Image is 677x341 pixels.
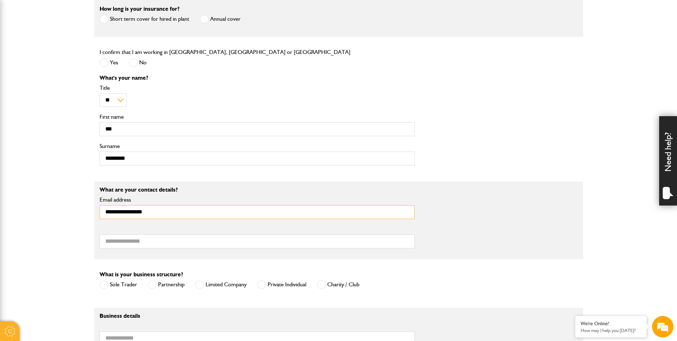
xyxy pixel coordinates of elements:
[581,328,641,333] p: How may I help you today?
[100,85,415,91] label: Title
[100,15,189,24] label: Short term cover for hired in plant
[100,58,118,67] label: Yes
[100,197,415,203] label: Email address
[100,6,180,12] label: How long is your insurance for?
[9,66,130,82] input: Enter your last name
[100,143,415,149] label: Surname
[37,40,120,49] div: Chat with us now
[100,272,183,277] label: What is your business structure?
[12,40,30,50] img: d_20077148190_company_1631870298795_20077148190
[9,129,130,214] textarea: Type your message and hit 'Enter'
[257,280,306,289] label: Private Individual
[97,220,130,230] em: Start Chat
[100,49,350,55] label: I confirm that I am working in [GEOGRAPHIC_DATA], [GEOGRAPHIC_DATA] or [GEOGRAPHIC_DATA]
[100,75,415,81] p: What's your name?
[100,187,415,193] p: What are your contact details?
[9,108,130,124] input: Enter your phone number
[9,87,130,103] input: Enter your email address
[117,4,134,21] div: Minimize live chat window
[148,280,185,289] label: Partnership
[129,58,147,67] label: No
[200,15,241,24] label: Annual cover
[100,313,415,319] p: Business details
[581,321,641,327] div: We're Online!
[659,116,677,206] div: Need help?
[195,280,247,289] label: Limited Company
[100,280,137,289] label: Sole Trader
[100,114,415,120] label: First name
[317,280,359,289] label: Charity / Club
